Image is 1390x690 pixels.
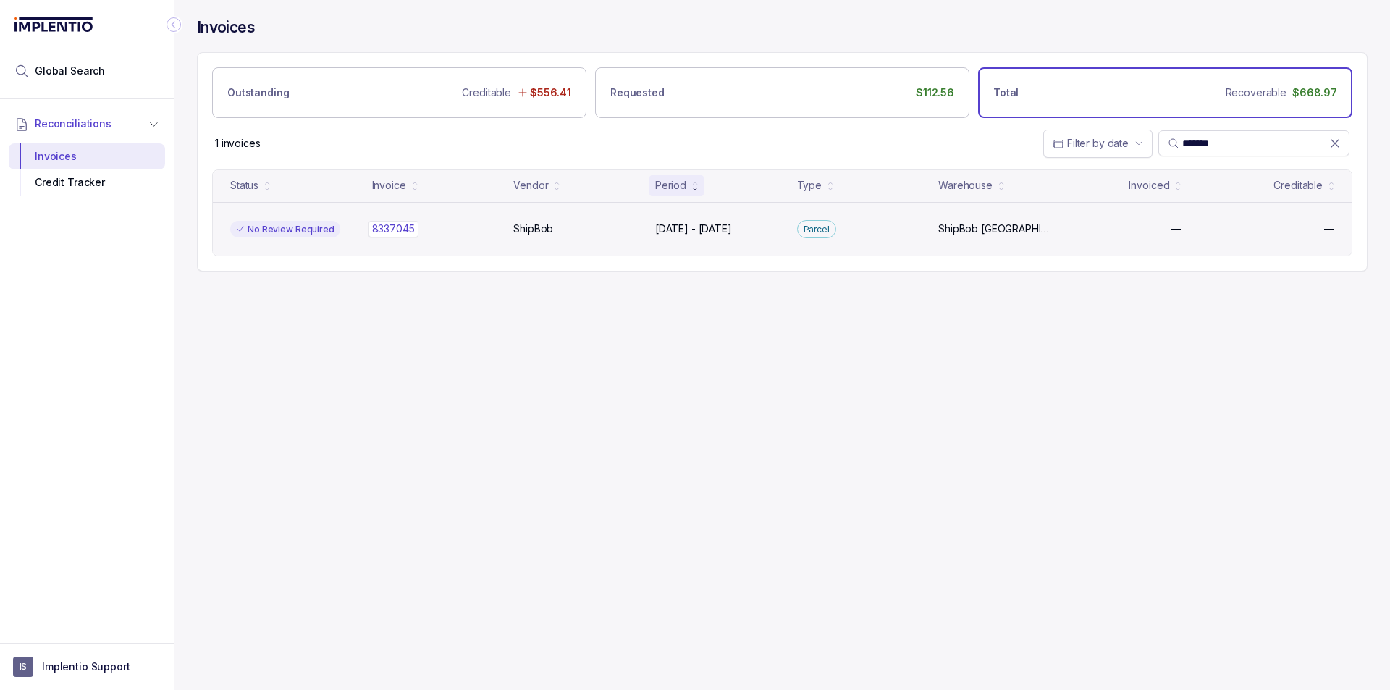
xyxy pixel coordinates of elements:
search: Date Range Picker [1053,136,1129,151]
div: No Review Required [230,221,340,238]
span: User initials [13,657,33,677]
p: ShipBob [513,222,553,236]
p: Outstanding [227,85,289,100]
div: Period [655,178,686,193]
span: Global Search [35,64,105,78]
button: User initialsImplentio Support [13,657,161,677]
span: Filter by date [1067,137,1129,149]
p: Implentio Support [42,660,130,674]
button: Date Range Picker [1043,130,1153,157]
div: Vendor [513,178,548,193]
p: 8337045 [368,221,418,237]
div: Status [230,178,258,193]
div: Warehouse [938,178,993,193]
div: Collapse Icon [165,16,182,33]
button: Reconciliations [9,108,165,140]
div: Type [797,178,822,193]
span: Reconciliations [35,117,111,131]
p: Requested [610,85,665,100]
div: Creditable [1273,178,1323,193]
p: ShipBob [GEOGRAPHIC_DATA][PERSON_NAME] [938,222,1051,236]
p: Total [993,85,1019,100]
h4: Invoices [197,17,255,38]
p: — [1171,222,1181,236]
p: — [1324,222,1334,236]
div: Reconciliations [9,140,165,199]
div: Credit Tracker [20,169,153,195]
p: $112.56 [916,85,954,100]
p: 1 invoices [215,136,261,151]
p: Creditable [462,85,511,100]
div: Remaining page entries [215,136,261,151]
div: Invoiced [1129,178,1169,193]
p: [DATE] - [DATE] [655,222,732,236]
p: Parcel [804,222,830,237]
p: Recoverable [1226,85,1286,100]
p: $556.41 [530,85,571,100]
p: $668.97 [1292,85,1337,100]
div: Invoice [372,178,406,193]
div: Invoices [20,143,153,169]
